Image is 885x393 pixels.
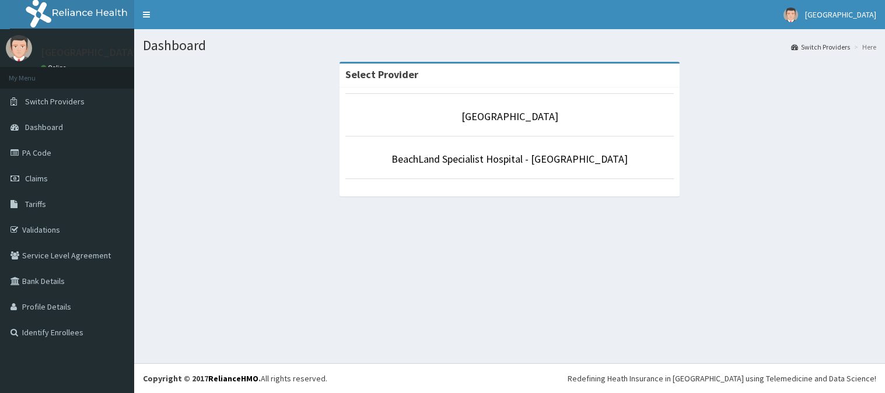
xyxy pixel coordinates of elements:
li: Here [851,42,876,52]
div: Redefining Heath Insurance in [GEOGRAPHIC_DATA] using Telemedicine and Data Science! [568,373,876,384]
a: Switch Providers [791,42,850,52]
span: Tariffs [25,199,46,209]
span: Switch Providers [25,96,85,107]
a: Online [41,64,69,72]
a: RelianceHMO [208,373,258,384]
img: User Image [783,8,798,22]
img: User Image [6,35,32,61]
h1: Dashboard [143,38,876,53]
a: BeachLand Specialist Hospital - [GEOGRAPHIC_DATA] [391,152,628,166]
span: Claims [25,173,48,184]
footer: All rights reserved. [134,363,885,393]
strong: Select Provider [345,68,418,81]
span: Dashboard [25,122,63,132]
p: [GEOGRAPHIC_DATA] [41,47,137,58]
a: [GEOGRAPHIC_DATA] [461,110,558,123]
span: [GEOGRAPHIC_DATA] [805,9,876,20]
strong: Copyright © 2017 . [143,373,261,384]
